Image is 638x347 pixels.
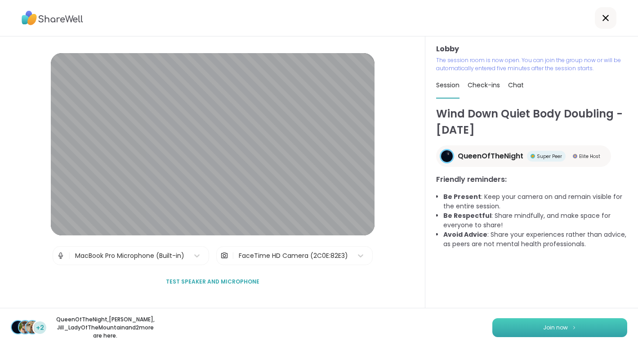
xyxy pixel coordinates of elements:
[436,81,460,90] span: Session
[458,151,523,162] span: QueenOfTheNight
[443,230,627,249] li: : Share your experiences rather than advice, as peers are not mental health professionals.
[239,251,348,261] div: FaceTime HD Camera (2C0E:82E3)
[468,81,500,90] span: Check-ins
[26,321,39,333] img: Jill_LadyOfTheMountain
[220,247,228,265] img: Camera
[57,247,65,265] img: Microphone
[436,56,627,72] p: The session room is now open. You can join the group now or will be automatically entered five mi...
[436,145,611,167] a: QueenOfTheNightQueenOfTheNightSuper PeerSuper PeerElite HostElite Host
[443,192,627,211] li: : Keep your camera on and remain visible for the entire session.
[166,278,259,286] span: Test speaker and microphone
[441,150,453,162] img: QueenOfTheNight
[573,154,577,158] img: Elite Host
[443,211,627,230] li: : Share mindfully, and make space for everyone to share!
[22,8,83,28] img: ShareWell Logo
[443,192,481,201] b: Be Present
[443,230,487,239] b: Avoid Advice
[571,325,577,330] img: ShareWell Logomark
[537,153,562,160] span: Super Peer
[543,324,568,332] span: Join now
[232,247,234,265] span: |
[162,272,263,291] button: Test speaker and microphone
[12,321,24,333] img: QueenOfTheNight
[55,315,156,340] p: QueenOfTheNight , [PERSON_NAME] , Jill_LadyOfTheMountain and 2 more are here.
[436,174,627,185] h3: Friendly reminders:
[75,251,184,261] div: MacBook Pro Microphone (Built-in)
[436,106,627,138] h1: Wind Down Quiet Body Doubling - [DATE]
[508,81,524,90] span: Chat
[443,211,491,220] b: Be Respectful
[19,321,31,333] img: Adrienne_QueenOfTheDawn
[492,318,627,337] button: Join now
[436,44,627,54] h3: Lobby
[579,153,600,160] span: Elite Host
[36,323,44,333] span: +2
[531,154,535,158] img: Super Peer
[68,247,71,265] span: |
